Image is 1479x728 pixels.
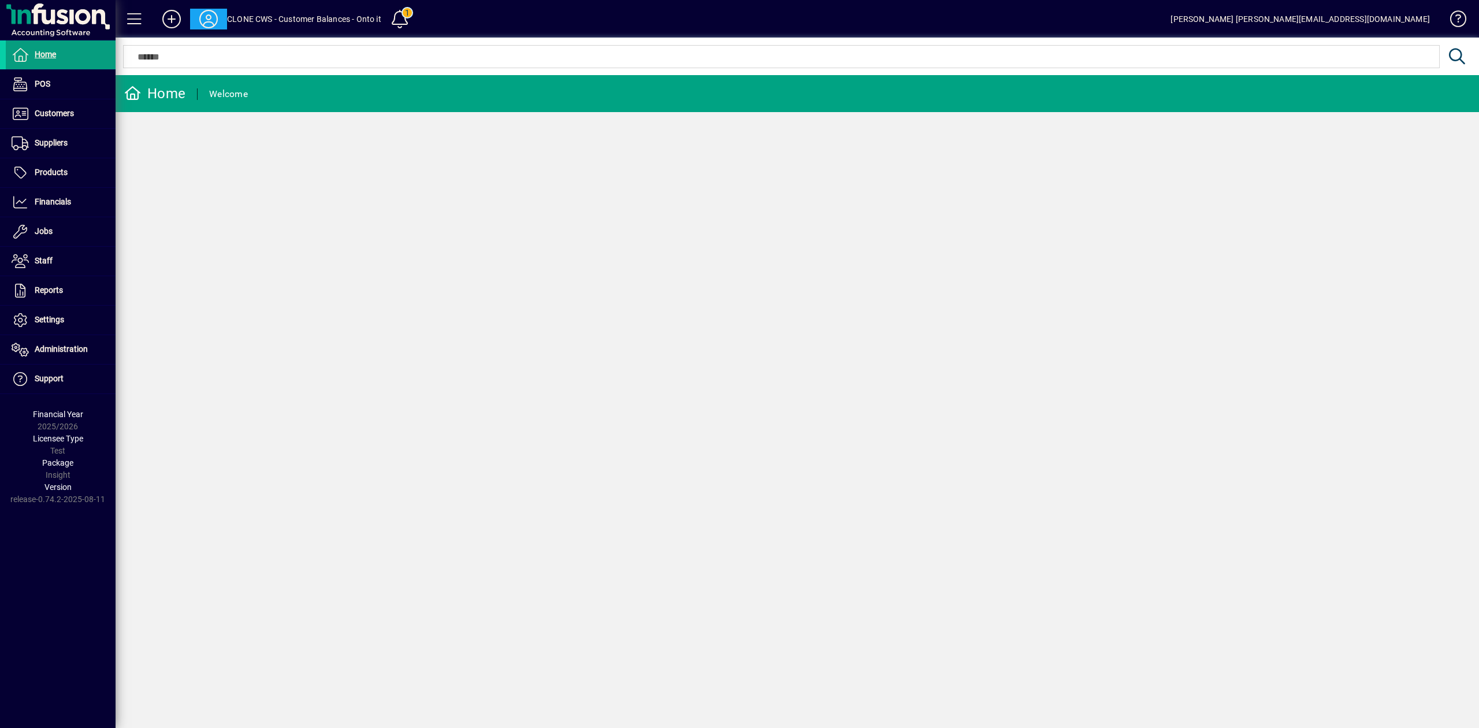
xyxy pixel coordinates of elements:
[1170,10,1430,28] div: [PERSON_NAME] [PERSON_NAME][EMAIL_ADDRESS][DOMAIN_NAME]
[153,9,190,29] button: Add
[6,188,116,217] a: Financials
[227,10,381,28] div: CLONE CWS - Customer Balances - Onto it
[33,410,83,419] span: Financial Year
[6,247,116,276] a: Staff
[6,276,116,305] a: Reports
[35,109,74,118] span: Customers
[6,365,116,393] a: Support
[35,79,50,88] span: POS
[6,158,116,187] a: Products
[35,168,68,177] span: Products
[6,70,116,99] a: POS
[42,458,73,467] span: Package
[6,129,116,158] a: Suppliers
[6,217,116,246] a: Jobs
[35,226,53,236] span: Jobs
[35,50,56,59] span: Home
[35,285,63,295] span: Reports
[35,315,64,324] span: Settings
[1441,2,1465,40] a: Knowledge Base
[6,335,116,364] a: Administration
[6,306,116,335] a: Settings
[35,197,71,206] span: Financials
[33,434,83,443] span: Licensee Type
[124,84,185,103] div: Home
[190,9,227,29] button: Profile
[35,138,68,147] span: Suppliers
[35,256,53,265] span: Staff
[35,374,64,383] span: Support
[6,99,116,128] a: Customers
[44,482,72,492] span: Version
[35,344,88,354] span: Administration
